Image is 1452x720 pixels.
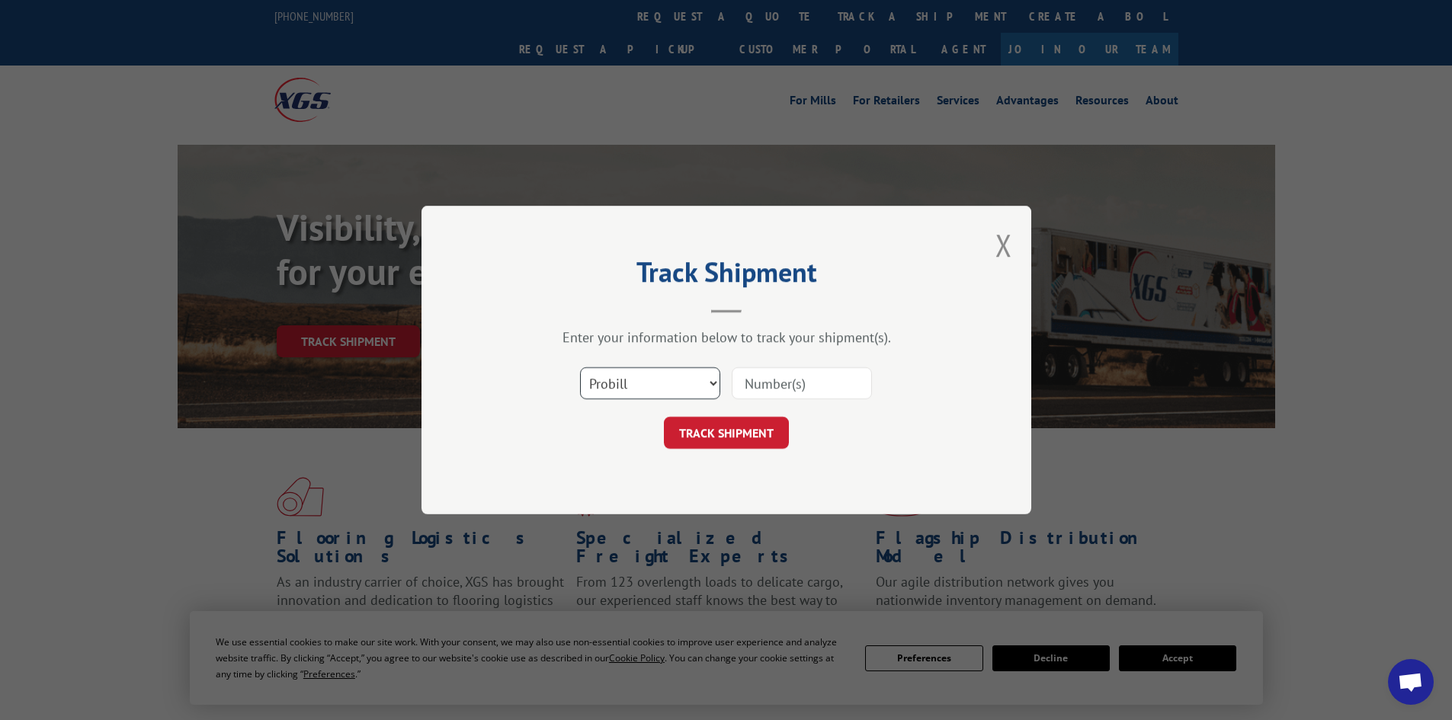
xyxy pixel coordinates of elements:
button: Close modal [995,225,1012,265]
div: Enter your information below to track your shipment(s). [498,328,955,346]
a: Open chat [1388,659,1434,705]
input: Number(s) [732,367,872,399]
button: TRACK SHIPMENT [664,417,789,449]
h2: Track Shipment [498,261,955,290]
